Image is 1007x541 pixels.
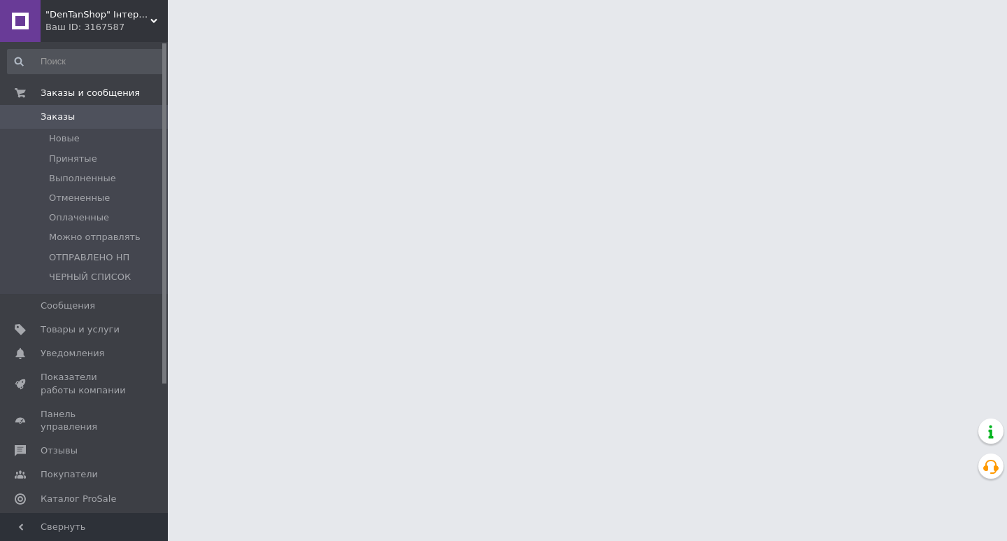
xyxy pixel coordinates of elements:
[7,49,165,74] input: Поиск
[49,132,80,145] span: Новые
[41,468,98,481] span: Покупатели
[41,323,120,336] span: Товары и услуги
[41,408,129,433] span: Панель управления
[41,300,95,312] span: Сообщения
[45,8,150,21] span: "DenTanShop" Інтернет магазин
[41,493,116,505] span: Каталог ProSale
[41,87,140,99] span: Заказы и сообщения
[49,231,141,244] span: Можно отправлять
[41,347,104,360] span: Уведомления
[49,271,131,283] span: ЧЕРНЫЙ СПИСОК
[49,251,129,264] span: ОТПРАВЛЕНО НП
[41,111,75,123] span: Заказы
[45,21,168,34] div: Ваш ID: 3167587
[49,192,110,204] span: Отмененные
[41,444,78,457] span: Отзывы
[49,153,97,165] span: Принятые
[49,172,116,185] span: Выполненные
[41,371,129,396] span: Показатели работы компании
[49,211,109,224] span: Оплаченные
